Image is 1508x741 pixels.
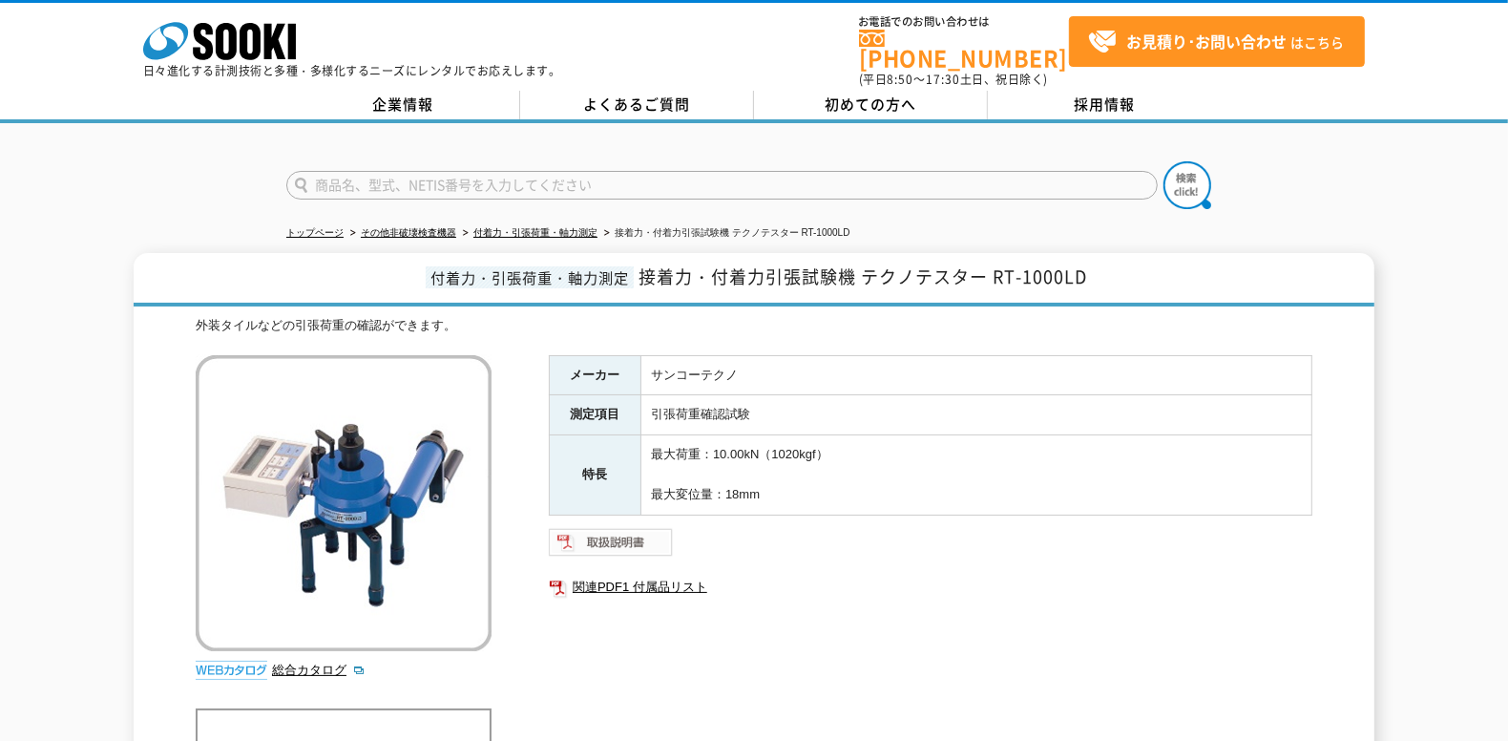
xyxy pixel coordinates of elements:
span: 付着力・引張荷重・軸力測定 [426,266,634,288]
span: お電話でのお問い合わせは [859,16,1069,28]
img: webカタログ [196,661,267,680]
a: 採用情報 [988,91,1222,119]
strong: お見積り･お問い合わせ [1126,30,1287,53]
a: [PHONE_NUMBER] [859,30,1069,69]
td: 引張荷重確認試験 [641,395,1312,435]
span: 8:50 [888,71,914,88]
a: 取扱説明書 [549,540,674,554]
li: 接着力・付着力引張試験機 テクノテスター RT-1000LD [600,223,850,243]
a: 初めての方へ [754,91,988,119]
img: 取扱説明書 [549,527,674,558]
td: 最大荷重：10.00kN（1020kgf） 最大変位量：18mm [641,435,1312,515]
span: 初めての方へ [826,94,917,115]
a: その他非破壊検査機器 [361,227,456,238]
input: 商品名、型式、NETIS番号を入力してください [286,171,1158,200]
a: 関連PDF1 付属品リスト [549,575,1312,600]
th: 測定項目 [550,395,641,435]
th: メーカー [550,355,641,395]
p: 日々進化する計測技術と多種・多様化するニーズにレンタルでお応えします。 [143,65,561,76]
a: 付着力・引張荷重・軸力測定 [473,227,597,238]
span: (平日 ～ 土日、祝日除く) [859,71,1048,88]
a: 企業情報 [286,91,520,119]
th: 特長 [550,435,641,515]
img: 接着力・付着力引張試験機 テクノテスター RT-1000LD [196,355,492,651]
a: トップページ [286,227,344,238]
span: はこちら [1088,28,1344,56]
a: 総合カタログ [272,663,366,677]
div: 外装タイルなどの引張荷重の確認ができます。 [196,316,1312,336]
a: よくあるご質問 [520,91,754,119]
span: 接着力・付着力引張試験機 テクノテスター RT-1000LD [639,264,1087,289]
img: btn_search.png [1163,161,1211,209]
a: お見積り･お問い合わせはこちら [1069,16,1365,67]
td: サンコーテクノ [641,355,1312,395]
span: 17:30 [926,71,960,88]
